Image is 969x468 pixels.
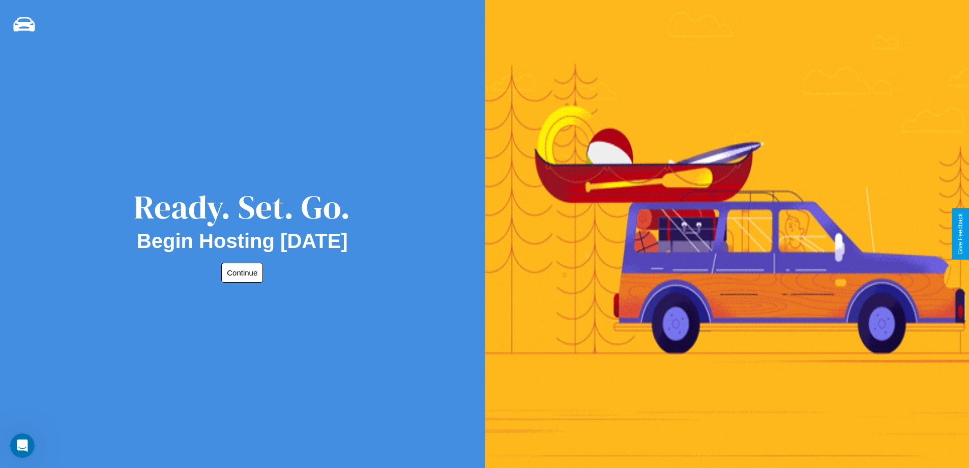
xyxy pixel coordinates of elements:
[137,230,348,253] h2: Begin Hosting [DATE]
[221,263,263,283] button: Continue
[10,433,35,458] iframe: Intercom live chat
[134,184,350,230] div: Ready. Set. Go.
[957,213,964,255] div: Give Feedback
